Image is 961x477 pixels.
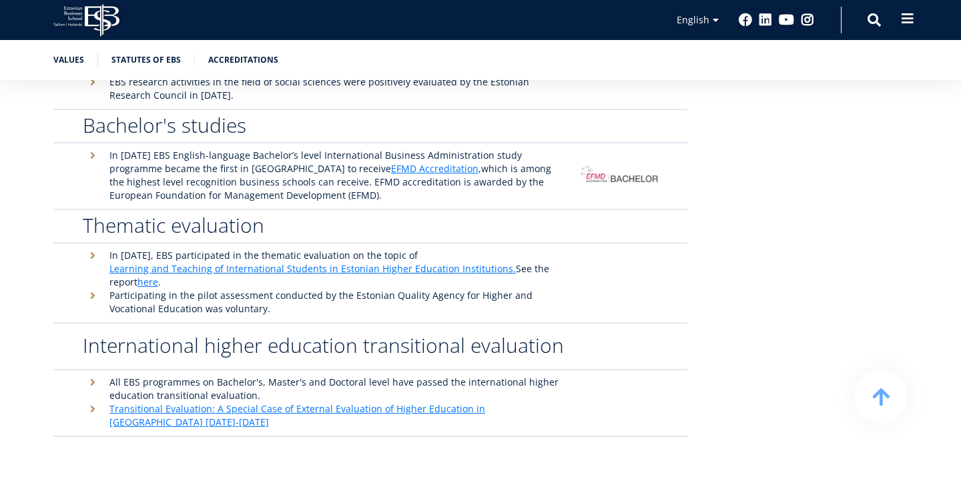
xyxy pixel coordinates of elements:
[83,75,567,102] li: EBS research activities in the field of social sciences were positively evaluated by the Estonian...
[109,262,516,276] a: Learning and Teaching of International Students in Estonian Higher Education Institutions.
[391,162,478,175] a: EFMD Accreditation
[779,13,794,27] a: Youtube
[111,53,181,67] a: Statutes of EBS
[801,13,814,27] a: Instagram
[83,215,567,235] h3: Thematic evaluation
[391,162,481,175] b: ,
[83,149,567,202] li: In [DATE] EBS English-language Bachelor’s level International Business Administration study progr...
[109,402,567,429] a: Transitional Evaluation: A Special Case of External Evaluation of Higher Education in [GEOGRAPHIC...
[83,336,567,356] h3: International higher education transitional evaluation
[83,249,567,289] li: In [DATE], EBS participated in the thematic evaluation on the topic of See the report .
[53,53,84,67] a: Values
[137,276,158,289] a: here
[83,376,567,402] li: All EBS programmes on Bachelor's, Master's and Doctoral level have passed the international highe...
[739,13,752,27] a: Facebook
[83,115,567,135] h3: Bachelor's studies
[759,13,772,27] a: Linkedin
[83,289,567,316] li: Participating in the pilot assessment conducted by the Estonian Quality Agency for Higher and Voc...
[208,53,278,67] a: Accreditations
